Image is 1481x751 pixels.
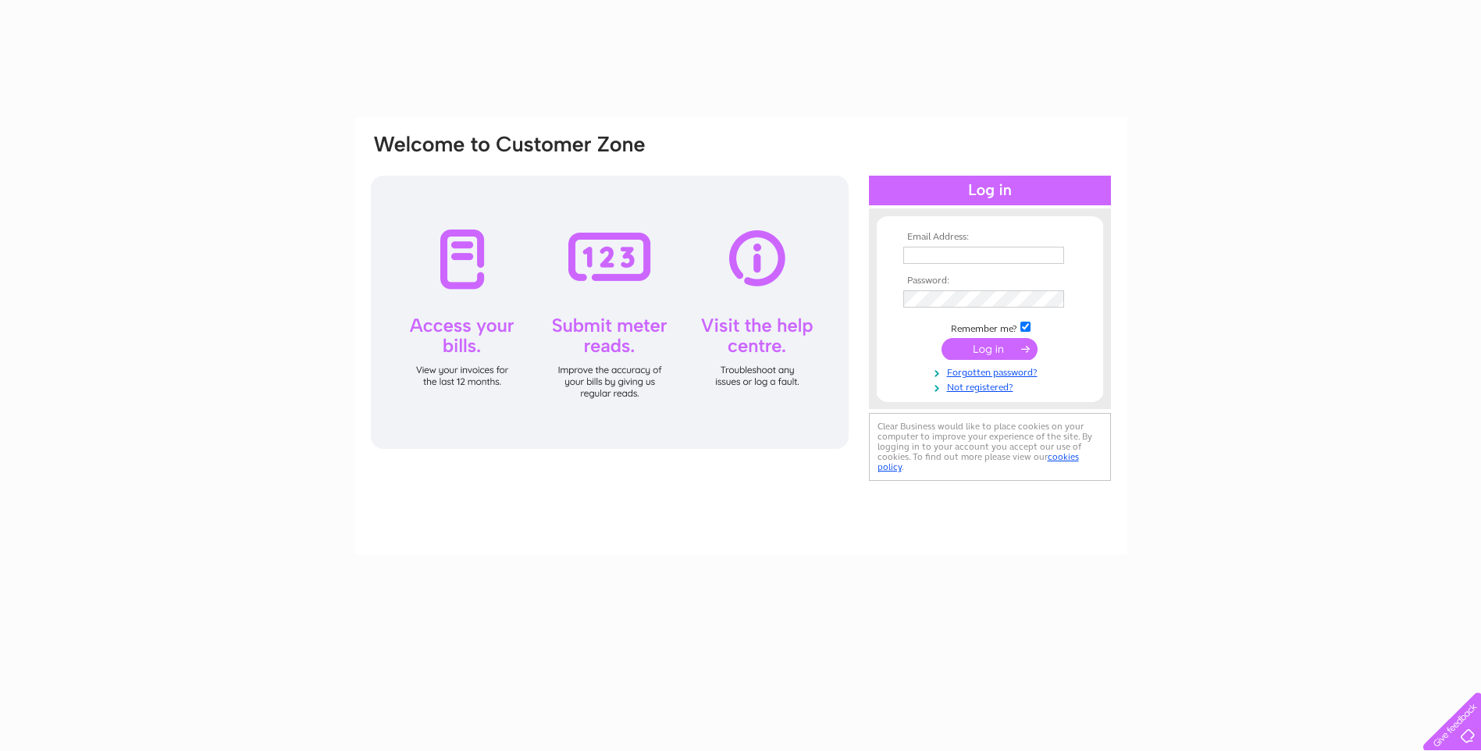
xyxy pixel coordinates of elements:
[942,338,1038,360] input: Submit
[869,413,1111,481] div: Clear Business would like to place cookies on your computer to improve your experience of the sit...
[899,232,1080,243] th: Email Address:
[899,276,1080,287] th: Password:
[899,319,1080,335] td: Remember me?
[903,379,1080,393] a: Not registered?
[903,364,1080,379] a: Forgotten password?
[878,451,1079,472] a: cookies policy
